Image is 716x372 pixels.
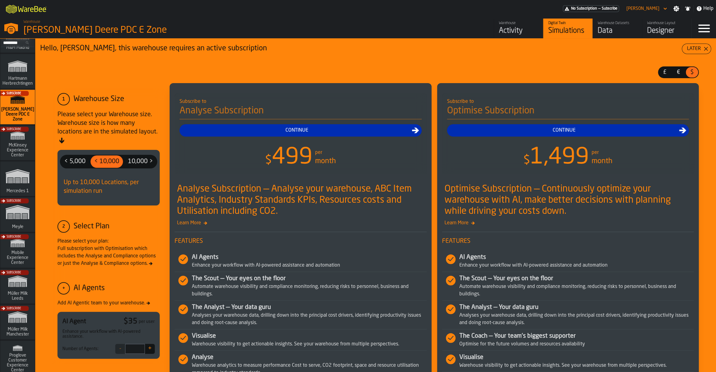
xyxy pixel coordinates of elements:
[459,332,694,340] div: The Coach — Your team's biggest supporter
[92,157,122,167] span: < 10,000
[74,222,109,231] div: Select Plan
[124,155,157,168] label: button-switch-multi-10,000 >
[57,299,160,307] div: Add AI Agentic team to your warehouse.
[124,317,137,327] div: $ 35
[447,98,689,105] div: Subscribe to
[6,199,21,203] span: Subscribe
[563,5,619,12] a: link-to-/wh/i/9d85c013-26f4-4c06-9c7d-6d35b33af13a/pricing/
[0,90,35,125] a: link-to-/wh/i/9d85c013-26f4-4c06-9c7d-6d35b33af13a/simulations
[494,19,543,38] a: link-to-/wh/i/9d85c013-26f4-4c06-9c7d-6d35b33af13a/feed/
[459,362,694,369] div: Warehouse visibility to get actionable insights. See your warehouse from multiple perspectives.
[598,26,637,36] div: Data
[459,253,694,262] div: AI Agents
[647,26,686,36] div: Designer
[182,127,412,134] div: Continue
[57,93,70,105] div: 1
[687,68,697,76] span: $
[499,21,538,25] div: Warehouse
[177,184,427,217] div: Analyse Subscription — Analyse your warehouse, ABC Item Analytics, Industry Standards KPIs, Resou...
[571,6,597,11] span: No Subscription
[459,274,694,283] div: The Scout — Your eyes on the floor
[0,233,35,269] a: link-to-/wh/i/cb11a009-84d7-4d5a-887e-1404102f8323/simulations
[692,19,716,38] label: button-toggle-Menu
[459,283,694,298] div: Automate warehouse visibility and compliance monitoring, reducing risks to personnel, business an...
[60,155,90,168] label: button-switch-multi-< 5,000
[192,303,427,312] div: The Analyst — Your data guru
[602,6,617,11] span: Subscribe
[598,6,600,11] span: —
[530,146,589,169] span: 1,499
[548,26,588,36] div: Simulations
[192,353,427,362] div: Analyse
[543,19,592,38] a: link-to-/wh/i/9d85c013-26f4-4c06-9c7d-6d35b33af13a/simulations
[449,127,679,134] div: Continue
[315,149,322,156] div: per
[672,66,685,78] label: button-switch-multi-€
[442,237,694,246] span: Features
[192,340,427,348] div: Warehouse visibility to get actionable insights. See your warehouse from multiple perspectives.
[192,332,427,340] div: Visualise
[0,54,35,90] a: link-to-/wh/i/f0a6b354-7883-413a-84ff-a65eb9c31f03/simulations
[6,271,21,274] span: Subscribe
[659,67,671,78] div: thumb
[592,19,642,38] a: link-to-/wh/i/9d85c013-26f4-4c06-9c7d-6d35b33af13a/data
[447,124,689,137] button: button-Continue
[62,157,88,167] span: < 5,000
[57,220,70,233] div: 2
[265,154,272,167] span: $
[459,262,694,269] div: Enhance your workflow with AI-powered assistance and automation
[658,66,672,78] label: button-switch-multi-£
[5,188,30,193] span: Mercedes 1
[672,67,684,78] div: thumb
[0,305,35,340] a: link-to-/wh/i/b09612b5-e9f1-4a3a-b0a4-784729d61419/simulations
[642,19,691,38] a: link-to-/wh/i/9d85c013-26f4-4c06-9c7d-6d35b33af13a/designer
[62,346,99,351] div: Number of Agents:
[444,184,694,217] div: Optimise Subscription — Continuously optimize your warehouse with AI, make better decisions with ...
[6,92,21,95] span: Subscribe
[548,21,588,25] div: Digital Twin
[272,146,313,169] span: 499
[90,155,124,168] label: button-switch-multi-< 10,000
[660,68,670,76] span: £
[62,329,155,339] div: Enhance your workflow with AI-powered assistance.
[0,269,35,305] a: link-to-/wh/i/9ddcc54a-0a13-4fa4-8169-7a9b979f5f30/simulations
[192,253,427,262] div: AI Agents
[139,319,155,324] div: per user
[598,21,637,25] div: Warehouse Datasets
[459,340,694,348] div: Optimise for the future volumes and resources availability
[682,6,693,12] label: button-toggle-Notifications
[0,161,35,197] a: link-to-/wh/i/a24a3e22-db74-4543-ba93-f633e23cdb4e/simulations
[179,124,422,137] button: button-Continue
[523,154,530,167] span: $
[624,5,668,12] div: DropdownMenuValue-Sebastian Petruch Petruch
[592,156,612,166] div: month
[57,282,70,294] div: +
[115,344,125,354] button: -
[192,312,427,327] div: Analyses your warehouse data, drilling down into the principal cost drivers, identifying producti...
[145,344,155,354] button: +
[125,157,155,167] span: 10,000 >
[647,21,686,25] div: Warehouse Layout
[315,156,336,166] div: month
[459,353,694,362] div: Visualise
[179,98,422,105] div: Subscribe to
[671,6,682,12] label: button-toggle-Settings
[124,155,157,168] div: thumb
[592,149,599,156] div: per
[693,5,716,12] label: button-toggle-Help
[61,155,89,168] div: thumb
[685,66,699,78] label: button-switch-multi-$
[442,219,694,227] span: Learn More
[40,44,682,53] div: Hello, [PERSON_NAME], this warehouse requires an active subscription
[175,237,427,246] span: Features
[0,197,35,233] a: link-to-/wh/i/a559492c-8db7-4f96-b4fe-6fc1bd76401c/simulations
[563,5,619,12] div: Menu Subscription
[682,44,711,54] button: button-Later
[74,94,124,104] div: Warehouse Size
[57,110,160,145] div: Please select your Warehouse size. Warehouse size is how many locations are in the simulated layout.
[179,105,422,119] h4: Analyse Subscription
[459,312,694,327] div: Analyses your warehouse data, drilling down into the principal cost drivers, identifying producti...
[192,274,427,283] div: The Scout — Your eyes on the floor
[447,105,689,119] h4: Optimise Subscription
[192,262,427,269] div: Enhance your workflow with AI-powered assistance and automation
